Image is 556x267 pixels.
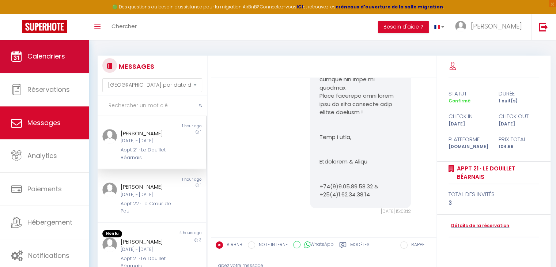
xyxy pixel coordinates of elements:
[102,183,117,197] img: ...
[449,199,539,207] div: 3
[106,14,142,40] a: Chercher
[444,143,494,150] div: [DOMAIN_NAME]
[121,191,174,198] div: [DATE] - [DATE]
[444,89,494,98] div: statut
[378,21,429,33] button: Besoin d'aide ?
[494,143,544,150] div: 104.66
[200,183,201,188] span: 1
[336,4,443,10] a: créneaux d'ouverture de la salle migration
[22,20,67,33] img: Super Booking
[539,22,548,31] img: logout
[102,237,117,252] img: ...
[27,151,57,160] span: Analytics
[223,241,242,249] label: AIRBNB
[121,129,174,138] div: [PERSON_NAME]
[27,52,65,61] span: Calendriers
[310,208,411,215] div: [DATE] 15:03:12
[494,135,544,144] div: Prix total
[27,184,62,193] span: Paiements
[121,183,174,191] div: [PERSON_NAME]
[27,118,61,127] span: Messages
[121,146,174,161] div: Appt 21 · Le Douillet Béarnais
[200,129,201,135] span: 1
[121,237,174,246] div: [PERSON_NAME]
[27,218,72,227] span: Hébergement
[494,98,544,105] div: 1 nuit(s)
[296,4,303,10] a: ICI
[444,112,494,121] div: check in
[98,95,207,116] input: Rechercher un mot clé
[449,98,470,104] span: Confirmé
[121,246,174,253] div: [DATE] - [DATE]
[444,121,494,128] div: [DATE]
[494,89,544,98] div: durée
[494,112,544,121] div: check out
[102,129,117,144] img: ...
[199,237,201,243] span: 3
[449,190,539,199] div: total des invités
[152,177,206,183] div: 1 hour ago
[449,222,509,229] a: Détails de la réservation
[300,241,334,249] label: WhatsApp
[27,85,70,94] span: Réservations
[121,200,174,215] div: Appt 22 · Le Cœur de Pau
[350,241,370,251] label: Modèles
[255,241,288,249] label: NOTE INTERNE
[28,251,69,260] span: Notifications
[454,164,539,181] a: Appt 21 · Le Douillet Béarnais
[455,21,466,32] img: ...
[408,241,426,249] label: RAPPEL
[494,121,544,128] div: [DATE]
[121,138,174,144] div: [DATE] - [DATE]
[117,58,154,75] h3: MESSAGES
[152,123,206,129] div: 1 hour ago
[152,230,206,237] div: 4 hours ago
[450,14,531,40] a: ... [PERSON_NAME]
[444,135,494,144] div: Plateforme
[102,230,122,237] span: Non lu
[111,22,137,30] span: Chercher
[471,22,522,31] span: [PERSON_NAME]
